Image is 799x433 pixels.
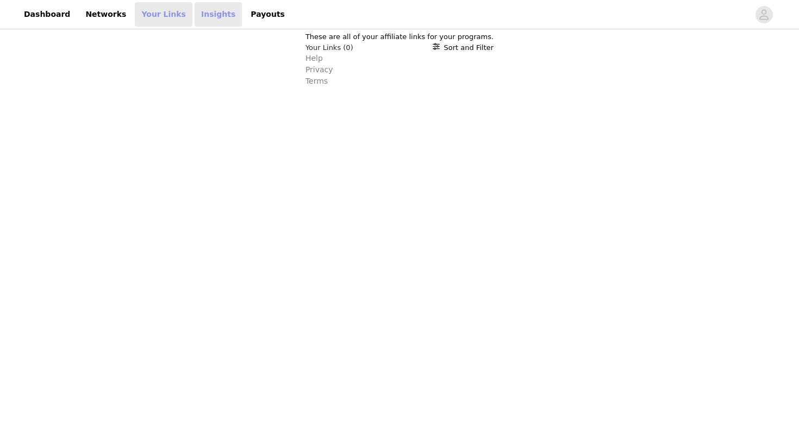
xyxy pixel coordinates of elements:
a: Privacy [305,64,494,76]
p: Terms [305,76,328,87]
p: Help [305,53,323,64]
a: Help [305,53,494,64]
a: Payouts [244,2,291,27]
a: Dashboard [17,2,77,27]
a: Terms [305,76,494,87]
a: Insights [195,2,242,27]
p: Privacy [305,64,333,76]
a: Your Links [135,2,192,27]
p: These are all of your affiliate links for your programs. [305,32,494,42]
h3: Your Links (0) [305,42,353,53]
button: Sort and Filter [433,42,494,53]
div: avatar [759,6,769,23]
a: Networks [79,2,133,27]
